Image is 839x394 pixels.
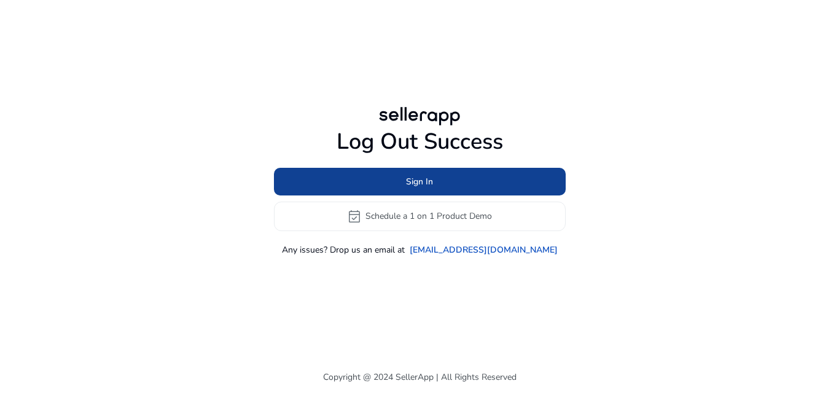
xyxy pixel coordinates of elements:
button: event_availableSchedule a 1 on 1 Product Demo [274,202,566,231]
span: Sign In [406,175,433,188]
h1: Log Out Success [274,128,566,155]
p: Any issues? Drop us an email at [282,243,405,256]
button: Sign In [274,168,566,195]
span: event_available [347,209,362,224]
a: [EMAIL_ADDRESS][DOMAIN_NAME] [410,243,558,256]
